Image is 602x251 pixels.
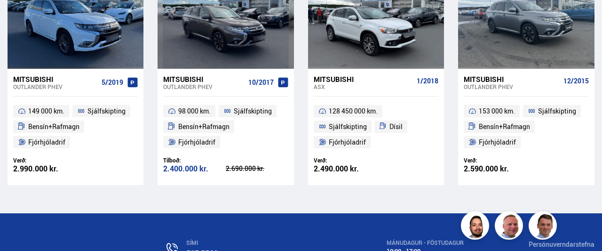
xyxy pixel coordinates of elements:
[462,213,491,241] img: nhp88E3Fdnt1Opn2.png
[464,83,559,90] div: Outlander PHEV
[464,165,526,173] div: 2.590.000 kr.
[178,121,230,132] span: Bensín+Rafmagn
[13,83,98,90] div: Outlander PHEV
[417,77,438,85] span: 1/2018
[178,137,215,148] span: Fjórhjóladrif
[87,105,126,117] span: Sjálfskipting
[529,240,594,249] a: Persónuverndarstefna
[314,157,376,164] div: Verð:
[458,69,594,185] a: Mitsubishi Outlander PHEV 12/2015 153 000 km. Sjálfskipting Bensín+Rafmagn Fjórhjóladrif Verð: 2....
[158,69,293,185] a: Mitsubishi Outlander PHEV 10/2017 98 000 km. Sjálfskipting Bensín+Rafmagn Fjórhjóladrif Tilboð: 2...
[28,137,65,148] span: Fjórhjóladrif
[389,121,403,132] span: Dísil
[28,121,79,132] span: Bensín+Rafmagn
[8,69,143,185] a: Mitsubishi Outlander PHEV 5/2019 149 000 km. Sjálfskipting Bensín+Rafmagn Fjórhjóladrif Verð: 2.9...
[28,105,64,117] span: 149 000 km.
[329,105,378,117] span: 128 450 000 km.
[8,4,36,32] button: Opna LiveChat spjallviðmót
[479,105,515,117] span: 153 000 km.
[314,165,376,173] div: 2.490.000 kr.
[314,75,413,83] div: Mitsubishi
[102,79,123,86] span: 5/2019
[13,157,76,164] div: Verð:
[479,121,530,132] span: Bensín+Rafmagn
[13,165,76,173] div: 2.990.000 kr.
[308,69,444,185] a: Mitsubishi ASX 1/2018 128 450 000 km. Sjálfskipting Dísil Fjórhjóladrif Verð: 2.490.000 kr.
[479,137,516,148] span: Fjórhjóladrif
[329,137,366,148] span: Fjórhjóladrif
[13,75,98,83] div: Mitsubishi
[464,157,526,164] div: Verð:
[314,83,413,90] div: ASX
[563,77,589,85] span: 12/2015
[234,105,272,117] span: Sjálfskipting
[248,79,274,86] span: 10/2017
[163,83,244,90] div: Outlander PHEV
[178,105,211,117] span: 98 000 km.
[163,157,226,164] div: Tilboð:
[496,213,524,241] img: siFngHWaQ9KaOqBr.png
[530,213,558,241] img: FbJEzSuNWCJXmdc-.webp
[464,75,559,83] div: Mitsubishi
[226,165,288,172] div: 2.690.000 kr.
[329,121,367,132] span: Sjálfskipting
[538,105,576,117] span: Sjálfskipting
[387,240,464,246] div: MÁNUDAGUR - FÖSTUDAGUR
[163,165,226,173] div: 2.400.000 kr.
[163,75,244,83] div: Mitsubishi
[186,240,321,246] div: SÍMI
